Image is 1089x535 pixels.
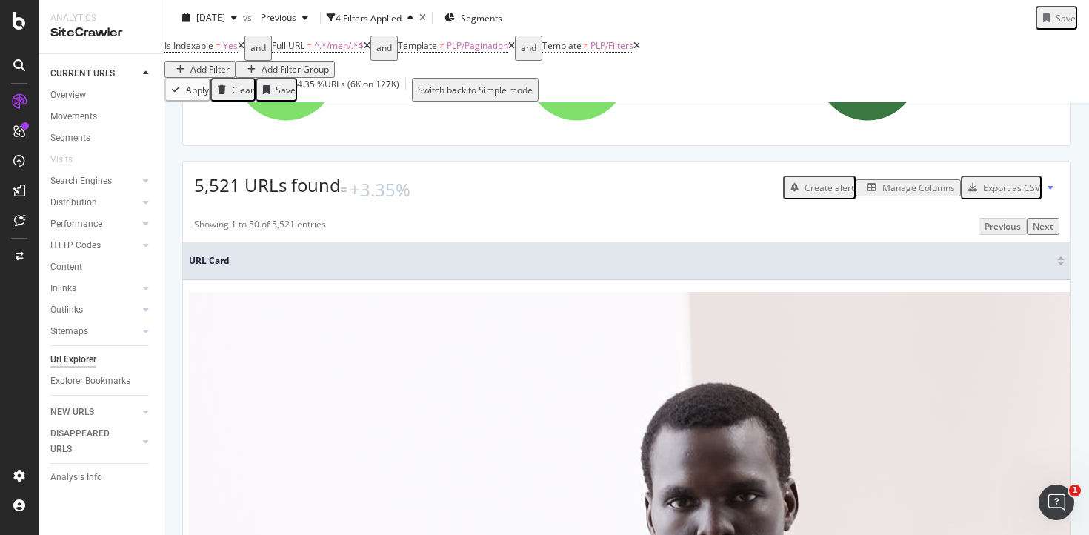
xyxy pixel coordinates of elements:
[50,373,130,389] div: Explorer Bookmarks
[398,39,437,52] span: Template
[194,173,341,197] span: 5,521 URLs found
[50,109,153,124] a: Movements
[164,61,236,78] button: Add Filter
[1027,218,1059,235] button: Next
[336,11,402,24] div: 4 Filters Applied
[50,426,125,457] div: DISAPPEARED URLS
[542,39,582,52] span: Template
[461,11,502,24] span: Segments
[447,39,508,52] span: PLP/Pagination
[196,11,225,24] span: 2025 Aug. 30th
[216,39,221,52] span: =
[255,6,314,30] button: Previous
[186,84,209,96] div: Apply
[297,78,399,102] div: 4.35 % URLs ( 6K on 127K )
[50,109,97,124] div: Movements
[50,426,139,457] a: DISAPPEARED URLS
[50,195,97,210] div: Distribution
[1039,485,1074,520] iframe: Intercom live chat
[250,38,266,59] div: and
[50,373,153,389] a: Explorer Bookmarks
[189,254,1053,267] span: URL Card
[50,152,87,167] a: Visits
[50,130,90,146] div: Segments
[223,39,238,52] span: Yes
[50,195,139,210] a: Distribution
[190,63,230,76] div: Add Filter
[244,36,272,61] button: and
[50,66,115,82] div: CURRENT URLS
[584,39,589,52] span: ≠
[50,152,73,167] div: Visits
[985,220,1021,233] div: Previous
[50,405,94,420] div: NEW URLS
[961,176,1042,199] button: Export as CSV
[176,6,243,30] button: [DATE]
[590,39,633,52] span: PLP/Filters
[164,39,213,52] span: Is Indexable
[50,352,96,368] div: Url Explorer
[50,470,153,485] a: Analysis Info
[255,11,296,24] span: Previous
[439,39,444,52] span: ≠
[1033,220,1053,233] div: Next
[370,36,398,61] button: and
[194,218,326,235] div: Showing 1 to 50 of 5,521 entries
[1069,485,1081,496] span: 1
[805,182,854,194] div: Create alert
[272,39,304,52] span: Full URL
[439,6,508,30] button: Segments
[50,87,153,103] a: Overview
[50,238,139,253] a: HTTP Codes
[50,324,139,339] a: Sitemaps
[418,84,533,96] div: Switch back to Simple mode
[50,405,139,420] a: NEW URLS
[236,61,335,78] button: Add Filter Group
[50,302,139,318] a: Outlinks
[50,302,83,318] div: Outlinks
[50,24,152,41] div: SiteCrawler
[419,13,426,22] div: times
[983,182,1040,194] div: Export as CSV
[50,281,139,296] a: Inlinks
[262,63,329,76] div: Add Filter Group
[882,182,955,194] div: Manage Columns
[50,66,139,82] a: CURRENT URLS
[50,173,112,189] div: Search Engines
[210,78,256,102] button: Clear
[256,78,297,102] button: Save
[1056,11,1076,24] div: Save
[376,38,392,59] div: and
[50,216,102,232] div: Performance
[50,12,152,24] div: Analytics
[1036,6,1077,30] button: Save
[856,179,961,196] button: Manage Columns
[50,281,76,296] div: Inlinks
[515,36,542,61] button: and
[276,84,296,96] div: Save
[50,259,82,275] div: Content
[243,11,255,24] span: vs
[50,238,101,253] div: HTTP Codes
[350,177,410,202] div: +3.35%
[232,84,254,96] div: Clear
[314,39,364,52] span: ^.*/men/.*$
[50,87,86,103] div: Overview
[327,6,419,30] button: 4 Filters Applied
[50,324,88,339] div: Sitemaps
[50,259,153,275] a: Content
[979,218,1027,235] button: Previous
[307,39,312,52] span: =
[50,216,139,232] a: Performance
[412,78,539,102] button: Switch back to Simple mode
[50,352,153,368] a: Url Explorer
[164,78,210,102] button: Apply
[50,130,153,146] a: Segments
[341,187,347,192] img: Equal
[50,470,102,485] div: Analysis Info
[521,38,536,59] div: and
[783,176,856,199] button: Create alert
[50,173,139,189] a: Search Engines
